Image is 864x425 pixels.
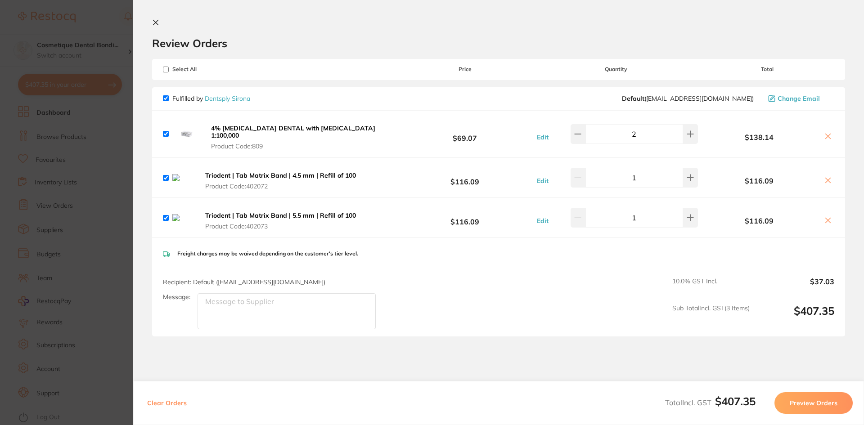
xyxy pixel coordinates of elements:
[715,394,756,408] b: $407.35
[163,66,253,72] span: Select All
[144,392,189,414] button: Clear Orders
[672,304,750,329] span: Sub Total Incl. GST ( 3 Items)
[398,125,532,142] b: $69.07
[700,66,834,72] span: Total
[177,251,358,257] p: Freight charges may be waived depending on the customer's tier level.
[172,95,250,102] p: Fulfilled by
[534,217,551,225] button: Edit
[205,94,250,103] a: Dentsply Sirona
[534,133,551,141] button: Edit
[163,293,190,301] label: Message:
[765,94,834,103] button: Change Email
[665,398,756,407] span: Total Incl. GST
[172,120,201,148] img: ZGZwbjltMQ
[211,124,375,139] b: 4% [MEDICAL_DATA] DENTAL with [MEDICAL_DATA] 1:100,000
[152,36,845,50] h2: Review Orders
[205,183,362,190] span: Product Code: 402072
[398,210,532,226] b: $116.09
[205,211,356,219] b: Triodent | Tab Matrix Band | 5.5 mm | Refill of 100
[205,223,362,230] span: Product Code: 402073
[622,95,754,102] span: clientservices@dentsplysirona.com
[700,133,818,141] b: $138.14
[398,170,532,186] b: $116.09
[208,124,398,150] button: 4% [MEDICAL_DATA] DENTAL with [MEDICAL_DATA] 1:100,000 Product Code:809
[172,174,195,181] img: dmJpYjUxOQ
[398,66,532,72] span: Price
[163,278,325,286] span: Recipient: Default ( [EMAIL_ADDRESS][DOMAIN_NAME] )
[774,392,853,414] button: Preview Orders
[622,94,644,103] b: Default
[778,95,820,102] span: Change Email
[700,217,818,225] b: $116.09
[534,177,551,185] button: Edit
[672,277,750,297] span: 10.0 % GST Incl.
[202,211,364,230] button: Triodent | Tab Matrix Band | 5.5 mm | Refill of 100 Product Code:402073
[700,177,818,185] b: $116.09
[205,171,356,179] b: Triodent | Tab Matrix Band | 4.5 mm | Refill of 100
[532,66,700,72] span: Quantity
[211,143,395,150] span: Product Code: 809
[202,171,364,190] button: Triodent | Tab Matrix Band | 4.5 mm | Refill of 100 Product Code:402072
[172,214,195,221] img: M3djbzV2dQ
[757,277,834,297] output: $37.03
[757,304,834,329] output: $407.35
